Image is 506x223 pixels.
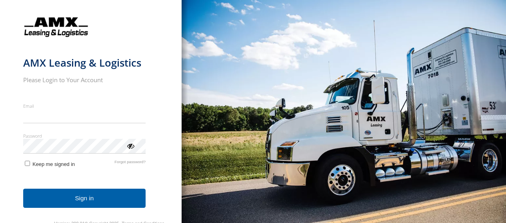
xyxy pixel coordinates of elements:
button: Sign in [23,189,146,208]
input: Keep me signed in [25,161,30,166]
span: Keep me signed in [32,161,75,167]
div: ViewPassword [126,142,134,150]
h2: Please Login to Your Account [23,76,146,84]
label: Password [23,133,146,139]
a: Forgot password? [114,160,146,167]
label: Email [23,103,146,109]
h1: AMX Leasing & Logistics [23,56,146,69]
form: main [23,14,159,221]
img: AMX Leasing & Logistics [23,17,89,37]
